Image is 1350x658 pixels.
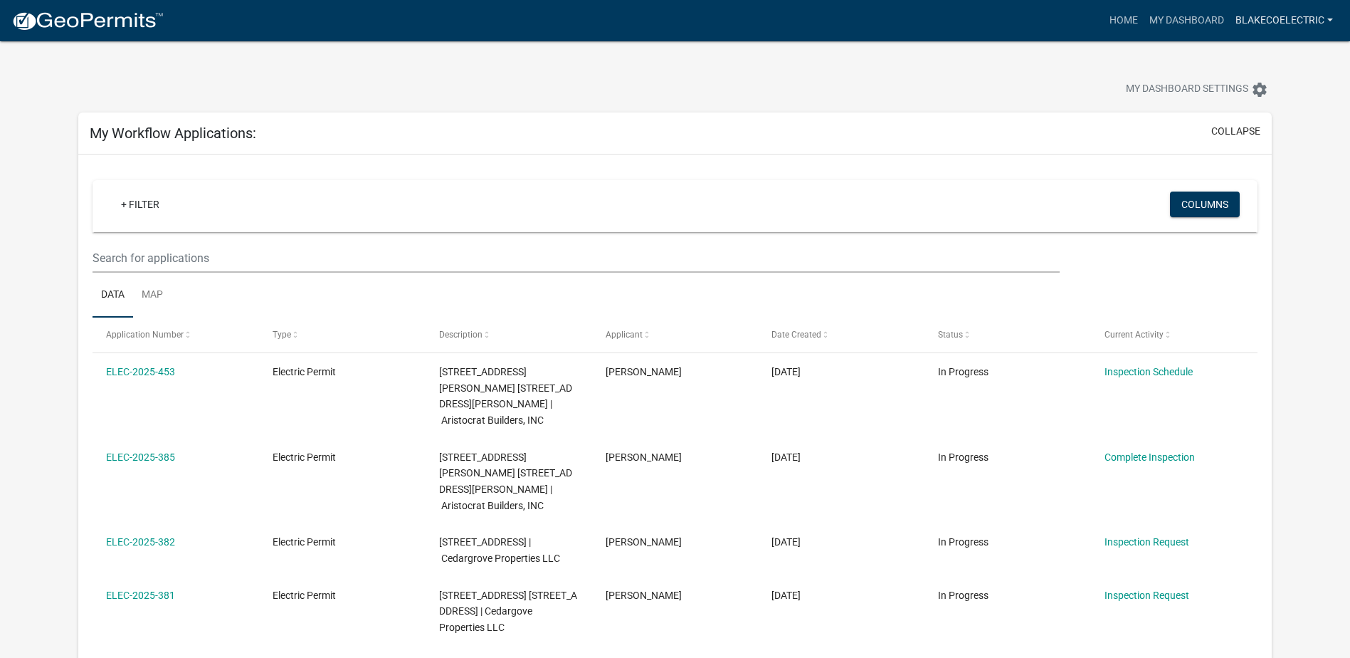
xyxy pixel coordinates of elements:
span: 07/16/2025 [771,536,801,548]
datatable-header-cell: Description [426,318,592,352]
a: ELEC-2025-382 [106,536,175,548]
span: In Progress [938,451,988,463]
a: Inspection Request [1104,590,1189,601]
span: Brandon Blake [606,366,682,377]
span: 07/18/2025 [771,451,801,463]
a: Blakecoelectric [1230,7,1339,34]
span: 3208 ASHER WAY 3208 Asher Way Lot 126 | Aristocrat Builders, INC [439,451,572,511]
span: Application Number [106,330,184,340]
a: My Dashboard [1144,7,1230,34]
span: Applicant [606,330,643,340]
span: Electric Permit [273,451,336,463]
span: Brandon Blake [606,590,682,601]
datatable-header-cell: Type [259,318,426,352]
a: Complete Inspection [1104,451,1195,463]
datatable-header-cell: Current Activity [1091,318,1257,352]
span: Current Activity [1104,330,1164,340]
span: Type [273,330,291,340]
datatable-header-cell: Applicant [591,318,758,352]
a: + Filter [110,192,171,217]
span: Status [938,330,963,340]
a: Inspection Schedule [1104,366,1193,377]
a: ELEC-2025-381 [106,590,175,601]
datatable-header-cell: Application Number [93,318,259,352]
a: ELEC-2025-453 [106,366,175,377]
span: In Progress [938,590,988,601]
span: 1 CEDARGROVE LANE 1 Cedargrove Ln., Lot 6 | Cedargove Properties LLC [439,590,577,634]
button: My Dashboard Settingssettings [1114,75,1280,103]
span: Electric Permit [273,366,336,377]
button: Columns [1170,192,1240,217]
i: settings [1251,81,1268,98]
span: Electric Permit [273,536,336,548]
a: Inspection Request [1104,536,1189,548]
span: 07/16/2025 [771,590,801,601]
datatable-header-cell: Date Created [758,318,924,352]
span: Brandon Blake [606,451,682,463]
span: In Progress [938,536,988,548]
span: 3210 ASHER WAY 3210 Asher Way | Aristocrat Builders, INC [439,366,572,426]
span: In Progress [938,366,988,377]
span: 3 CEDARGROVE LANE 3 Cedargrove Ln., Lot 7 | Cedargrove Properties LLC [439,536,560,564]
h5: My Workflow Applications: [90,125,256,142]
datatable-header-cell: Status [924,318,1091,352]
span: Date Created [771,330,821,340]
a: Map [133,273,172,318]
span: My Dashboard Settings [1126,81,1248,98]
span: Description [439,330,482,340]
input: Search for applications [93,244,1060,273]
a: ELEC-2025-385 [106,451,175,463]
a: Home [1104,7,1144,34]
a: Data [93,273,133,318]
span: 08/19/2025 [771,366,801,377]
span: Electric Permit [273,590,336,601]
span: Brandon Blake [606,536,682,548]
button: collapse [1211,124,1260,139]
